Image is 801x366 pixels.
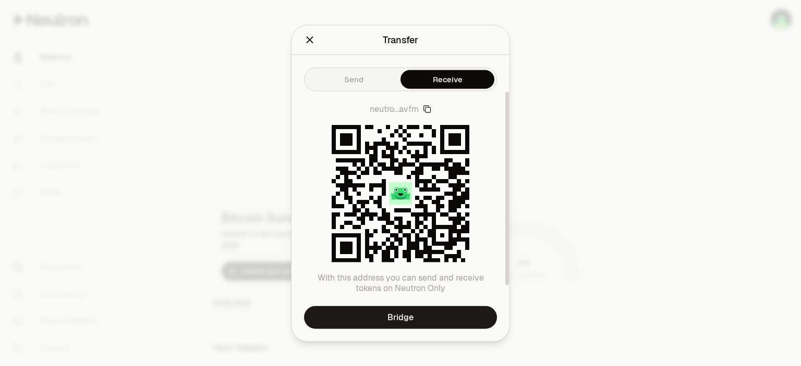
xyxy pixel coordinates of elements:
[370,104,419,114] span: neutro...avfm
[370,104,431,114] button: neutro...avfm
[304,272,497,293] p: With this address you can send and receive tokens on Neutron Only
[383,32,418,47] div: Transfer
[400,70,494,89] button: Receive
[307,70,400,89] button: Send
[304,306,497,329] a: Bridge
[304,32,315,47] button: Close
